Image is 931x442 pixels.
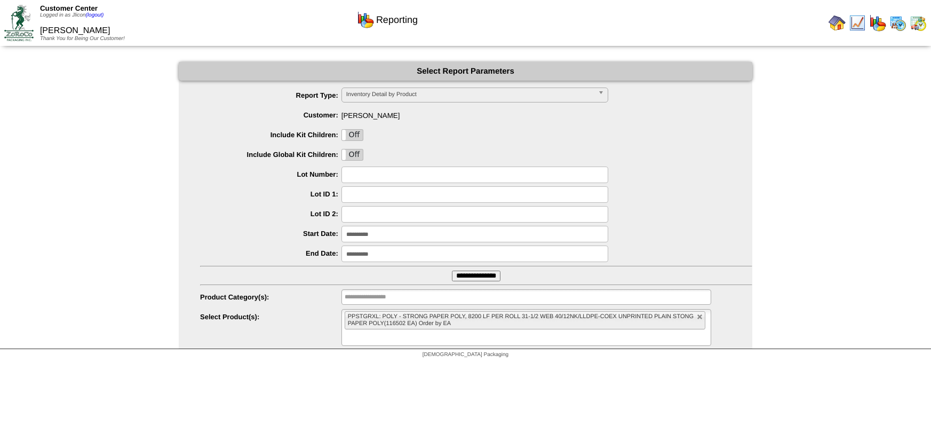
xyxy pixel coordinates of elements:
[889,14,906,31] img: calendarprod.gif
[200,111,341,119] label: Customer:
[200,249,341,257] label: End Date:
[179,62,752,81] div: Select Report Parameters
[200,151,341,159] label: Include Global Kit Children:
[341,149,364,161] div: OnOff
[200,190,341,198] label: Lot ID 1:
[342,130,363,140] label: Off
[200,210,341,218] label: Lot ID 2:
[829,14,846,31] img: home.gif
[200,230,341,238] label: Start Date:
[910,14,927,31] img: calendarinout.gif
[346,88,594,101] span: Inventory Detail by Product
[200,131,341,139] label: Include Kit Children:
[40,12,104,18] span: Logged in as Jlicon
[341,129,364,141] div: OnOff
[423,352,508,358] span: [DEMOGRAPHIC_DATA] Packaging
[200,313,341,321] label: Select Product(s):
[200,91,341,99] label: Report Type:
[200,170,341,178] label: Lot Number:
[869,14,886,31] img: graph.gif
[849,14,866,31] img: line_graph.gif
[348,313,694,327] span: PPSTGRXL: POLY - STRONG PAPER POLY, 8200 LF PER ROLL 31-1/2 WEB 40/12NK/LLDPE-COEX UNPRINTED PLAI...
[40,4,98,12] span: Customer Center
[86,12,104,18] a: (logout)
[342,149,363,160] label: Off
[4,5,34,41] img: ZoRoCo_Logo(Green%26Foil)%20jpg.webp
[200,107,752,120] span: [PERSON_NAME]
[357,11,374,28] img: graph.gif
[376,14,418,26] span: Reporting
[40,36,125,42] span: Thank You for Being Our Customer!
[200,293,341,301] label: Product Category(s):
[40,26,110,35] span: [PERSON_NAME]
